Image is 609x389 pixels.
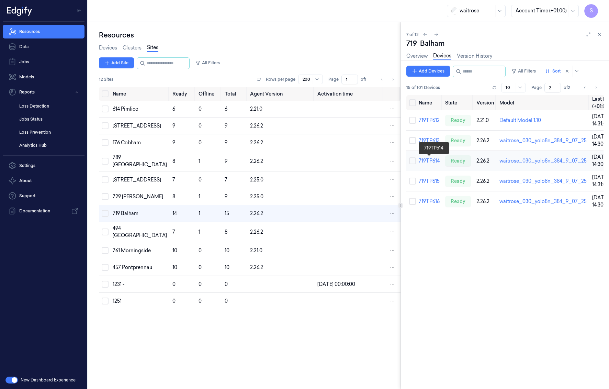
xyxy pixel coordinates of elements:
button: Select row [102,298,109,304]
span: 0 [225,298,228,304]
button: Select row [102,210,109,217]
span: S [584,4,598,18]
div: 761 Morningside [113,247,167,254]
div: [STREET_ADDRESS] [113,176,167,184]
a: Documentation [3,204,84,218]
a: 719TP616 [419,198,440,204]
span: 9 [172,123,175,129]
nav: pagination [377,75,398,84]
div: 2.26.2 [476,178,494,185]
button: Select row [409,178,416,185]
span: 15 of 101 Devices [406,85,440,91]
span: 14 [172,210,177,216]
button: Select row [409,198,416,205]
div: ready [445,155,471,166]
span: 0 [199,264,202,270]
span: Page [328,76,339,82]
span: 2.26.2 [250,229,263,235]
div: 176 Cobham [113,139,167,146]
a: Data [3,40,84,54]
div: 719 Balham [113,210,167,217]
span: 15 [225,210,229,216]
button: Select row [409,117,416,124]
button: Select all [102,90,109,97]
span: [DATE] 00:00:00 [317,281,355,287]
span: 0 [172,281,176,287]
span: Page [531,85,542,91]
div: 729 [PERSON_NAME] [113,193,167,200]
button: About [3,174,84,188]
span: 7 [172,229,175,235]
a: Loss Detection [14,100,84,112]
button: Select row [102,158,109,165]
button: Add Devices [406,66,450,77]
th: Activation time [315,87,384,101]
a: Devices [433,52,451,60]
span: 1 [199,193,200,200]
span: 2.26.2 [250,123,263,129]
button: Select row [409,137,416,144]
a: Sites [147,44,158,52]
span: 2.26.2 [250,210,263,216]
span: 0 [199,247,202,254]
span: 0 [225,281,228,287]
span: 12 Sites [99,76,113,82]
span: 9 [225,158,227,164]
div: Resources [99,30,401,40]
th: Agent Version [247,87,315,101]
a: Settings [3,159,84,173]
span: 2.25.0 [250,193,263,200]
div: waitrose_030_yolo8n_384_9_07_25 [499,137,587,144]
span: 0 [199,281,202,287]
a: 719TP614 [419,158,440,164]
a: Support [3,189,84,203]
a: 719TP613 [419,137,440,144]
span: 10 [225,264,229,270]
button: Select all [409,99,416,106]
span: 2.26.2 [250,140,263,146]
div: 789 [GEOGRAPHIC_DATA] [113,154,167,168]
div: waitrose_030_yolo8n_384_9_07_25 [499,198,587,205]
div: 2.21.0 [476,117,494,124]
div: 494 [GEOGRAPHIC_DATA] [113,225,167,239]
span: 9 [225,140,227,146]
div: 2.26.2 [476,198,494,205]
span: 2.25.0 [250,177,263,183]
div: ready [445,135,471,146]
a: Overview [406,53,428,60]
div: 2.26.2 [476,137,494,144]
span: 2.21.0 [250,247,262,254]
div: 614 Pimlico [113,105,167,113]
button: Select row [102,281,109,288]
nav: pagination [580,83,601,92]
span: 10 [172,264,177,270]
th: Name [110,87,170,101]
button: All Filters [508,66,539,77]
button: Toggle Navigation [74,5,84,16]
span: 9 [225,123,227,129]
a: Devices [99,44,117,52]
span: 0 [199,123,202,129]
span: 1 [199,158,200,164]
span: 0 [199,298,202,304]
span: 9 [172,140,175,146]
span: 10 [172,247,177,254]
span: 0 [199,106,202,112]
div: 1251 [113,298,167,305]
th: Offline [196,87,222,101]
a: Resources [3,25,84,38]
span: of 1 [361,76,372,82]
div: ready [445,176,471,187]
a: Jobs [3,55,84,69]
span: 8 [172,193,175,200]
div: waitrose_030_yolo8n_384_9_07_25 [499,178,587,185]
th: Version [474,95,497,110]
div: ready [445,196,471,207]
button: Select row [102,176,109,183]
span: 2.21.0 [250,106,262,112]
a: Version History [457,53,492,60]
button: Select row [102,193,109,200]
span: 8 [172,158,175,164]
span: 7 of 12 [406,32,418,37]
span: 7 [172,177,175,183]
